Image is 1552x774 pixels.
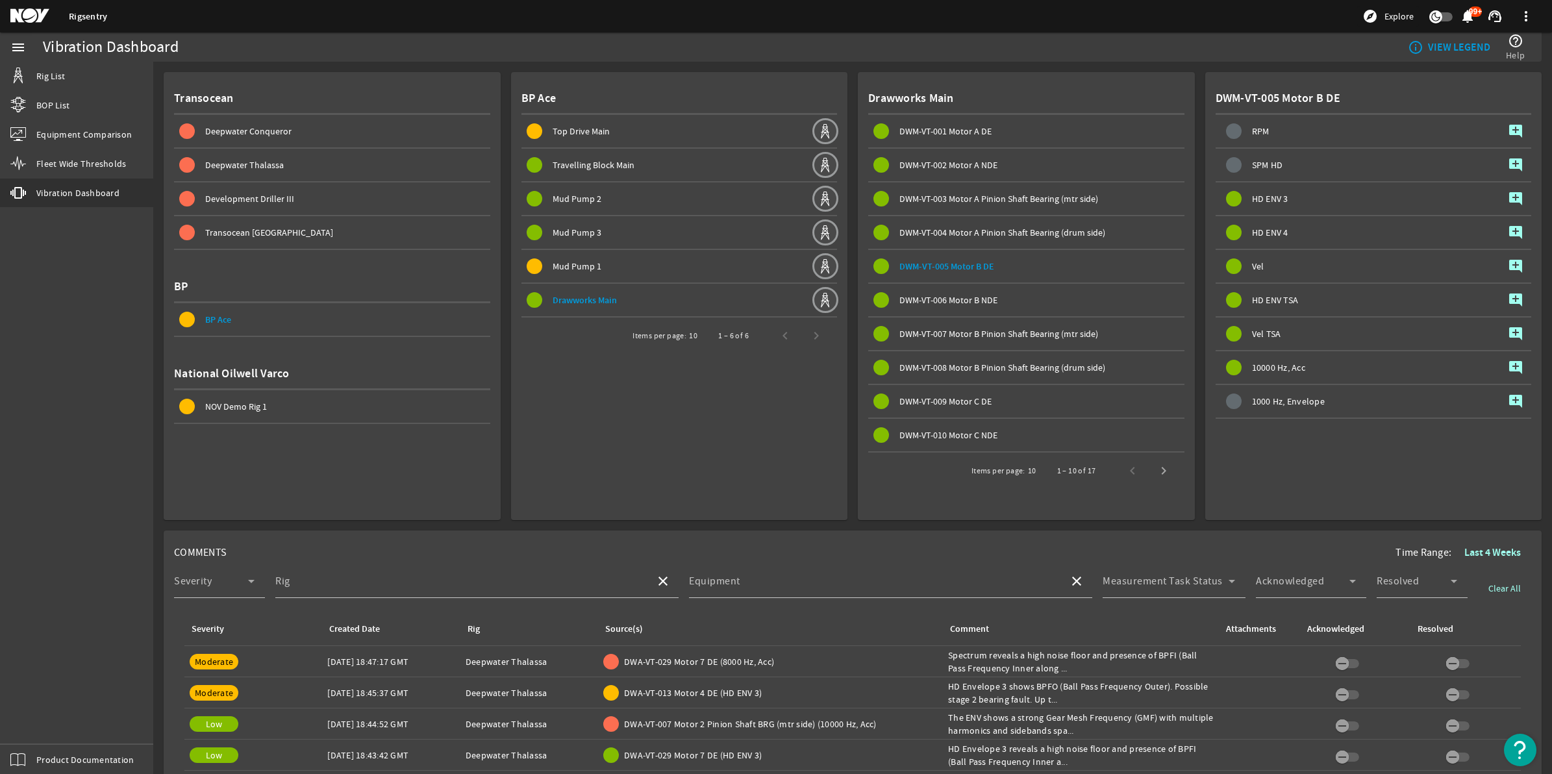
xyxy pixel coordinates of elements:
span: COMMENTS [174,546,227,559]
span: Explore [1384,10,1414,23]
button: BP Ace [174,303,490,336]
span: 1000 Hz, Envelope [1252,397,1325,406]
div: Created Date [329,622,380,636]
mat-icon: menu [10,40,26,55]
div: 10 [1028,464,1036,477]
div: Source(s) [603,622,932,636]
button: Deepwater Thalassa [174,149,490,181]
span: DWM-VT-008 Motor B Pinion Shaft Bearing (drum side) [899,362,1105,373]
div: Vibration Dashboard [43,41,179,54]
span: DWM-VT-006 Motor B NDE [899,294,997,306]
button: Mud Pump 3 [521,216,812,249]
button: DWM-VT-002 Motor A NDE [868,149,1184,181]
span: DWA-VT-029 Motor 7 DE (8000 Hz, Acc) [624,655,774,668]
span: Deepwater Conqueror [205,125,292,137]
button: Mud Pump 2 [521,182,812,215]
button: more_vert [1510,1,1542,32]
div: National Oilwell Varco [174,358,490,390]
span: Clear All [1488,582,1521,595]
div: [DATE] 18:43:42 GMT [327,749,455,762]
div: 1 – 10 of 17 [1057,464,1096,477]
div: HD Envelope 3 shows BPFO (Ball Pass Frequency Outer). Possible stage 2 bearing fault. Up t... [948,680,1214,706]
div: Rig [466,622,588,636]
mat-icon: add_comment [1508,292,1523,308]
span: SPM HD [1252,160,1283,169]
span: Deepwater Thalassa [205,159,284,171]
div: Acknowledged [1305,622,1400,636]
button: DWM-VT-006 Motor B NDE [868,284,1184,316]
button: Transocean [GEOGRAPHIC_DATA] [174,216,490,249]
button: Explore [1357,6,1419,27]
mat-label: Resolved [1377,575,1419,588]
div: BP Ace [521,82,838,115]
span: DWM-VT-007 Motor B Pinion Shaft Bearing (mtr side) [899,328,1098,340]
button: DWM-VT-007 Motor B Pinion Shaft Bearing (mtr side) [868,318,1184,350]
button: Deepwater Conqueror [174,115,490,147]
div: Time Range: [1396,541,1531,564]
span: DWM-VT-002 Motor A NDE [899,159,997,171]
span: 10000 Hz, Acc [1252,363,1305,372]
span: Equipment Comparison [36,128,132,141]
button: Travelling Block Main [521,149,812,181]
span: Fleet Wide Thresholds [36,157,126,170]
mat-label: Rig [275,575,290,588]
span: DWA-VT-029 Motor 7 DE (HD ENV 3) [624,749,762,762]
span: Moderate [195,687,233,699]
mat-label: Measurement Task Status [1103,575,1223,588]
span: DWA-VT-007 Motor 2 Pinion Shaft BRG (mtr side) (10000 Hz, Acc) [624,718,877,730]
button: DWM-VT-010 Motor C NDE [868,419,1184,451]
div: Items per page: [971,464,1025,477]
button: 99+ [1460,10,1474,23]
div: Comment [950,622,989,636]
div: [DATE] 18:45:37 GMT [327,686,455,699]
div: [DATE] 18:47:17 GMT [327,655,455,668]
div: Attachments [1226,622,1276,636]
span: Low [206,718,223,730]
mat-icon: add_comment [1508,326,1523,342]
button: NOV Demo Rig 1 [174,390,490,423]
span: HD ENV 4 [1252,228,1288,237]
span: DWM-VT-010 Motor C NDE [899,429,997,441]
button: DWM-VT-004 Motor A Pinion Shaft Bearing (drum side) [868,216,1184,249]
mat-icon: help_outline [1508,33,1523,49]
button: Open Resource Center [1504,734,1536,766]
span: Travelling Block Main [553,159,634,171]
span: Vibration Dashboard [36,186,119,199]
span: DWM-VT-004 Motor A Pinion Shaft Bearing (drum side) [899,227,1105,238]
div: BP [174,271,490,303]
span: RPM [1252,127,1270,136]
span: Rig List [36,69,65,82]
span: Help [1506,49,1525,62]
b: VIEW LEGEND [1428,41,1490,54]
mat-label: Equipment [689,575,740,588]
input: Select Equipment [689,579,1058,594]
div: [DATE] 18:44:52 GMT [327,718,455,730]
mat-label: Severity [174,575,212,588]
span: Drawworks Main [553,294,617,306]
button: DWM-VT-009 Motor C DE [868,385,1184,418]
span: NOV Demo Rig 1 [205,401,267,412]
mat-icon: close [655,573,671,589]
mat-icon: add_comment [1508,225,1523,240]
div: Spectrum reveals a high noise floor and presence of BPFI (Ball Pass Frequency Inner along ... [948,649,1214,675]
span: BP Ace [205,314,231,326]
span: DWA-VT-013 Motor 4 DE (HD ENV 3) [624,686,762,699]
div: 1 – 6 of 6 [718,329,749,342]
input: Select a Rig [275,579,645,594]
span: Moderate [195,656,233,668]
span: Development Driller III [205,193,294,205]
button: Drawworks Main [521,284,812,316]
button: Next page [1148,455,1179,486]
span: Mud Pump 2 [553,193,601,205]
button: Clear All [1478,577,1531,600]
div: Severity [190,622,312,636]
button: DWM-VT-001 Motor A DE [868,115,1184,147]
span: Product Documentation [36,753,134,766]
div: Deepwater Thalassa [466,749,593,762]
button: Top Drive Main [521,115,812,147]
button: Last 4 Weeks [1454,541,1531,564]
mat-icon: add_comment [1508,191,1523,206]
div: HD Envelope 3 reveals a high noise floor and presence of BPFI (Ball Pass Frequency Inner a... [948,742,1214,768]
button: VIEW LEGEND [1403,36,1496,59]
mat-icon: add_comment [1508,157,1523,173]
